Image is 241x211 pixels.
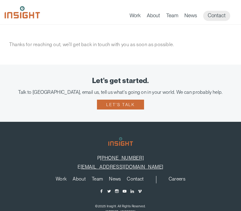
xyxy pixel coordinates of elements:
[130,189,135,193] a: LinkedIn
[127,177,143,183] a: Contact
[99,189,104,193] a: Facebook
[73,177,86,183] a: About
[169,177,185,183] a: Careers
[53,176,156,183] nav: primary navigation menu
[166,12,178,21] a: Team
[138,189,142,193] a: Vimeo
[122,189,127,193] a: YouTube
[108,137,133,146] img: Insight Marketing Design
[130,12,141,21] a: Work
[147,12,160,21] a: About
[81,164,163,170] a: [EMAIL_ADDRESS][DOMAIN_NAME]
[9,155,232,161] p: P
[109,177,121,183] a: News
[9,89,232,95] div: Talk to [GEOGRAPHIC_DATA], email us, tell us what's going on in your world. We can probably help.
[107,189,111,193] a: Twitter
[184,12,197,21] a: News
[92,177,103,183] a: Team
[114,189,119,193] a: Instagram
[203,11,230,21] a: Contact
[130,11,236,21] nav: primary navigation menu
[9,77,232,85] div: Let's get started.
[97,100,144,109] a: Let's talk
[56,177,66,183] a: Work
[5,6,40,18] img: Insight Marketing Design
[166,176,188,183] nav: secondary navigation menu
[9,40,232,49] p: Thanks for reaching out, we’ll get back in touch with you as soon as possible.
[100,155,144,161] a: [PHONE_NUMBER]
[9,164,232,170] p: E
